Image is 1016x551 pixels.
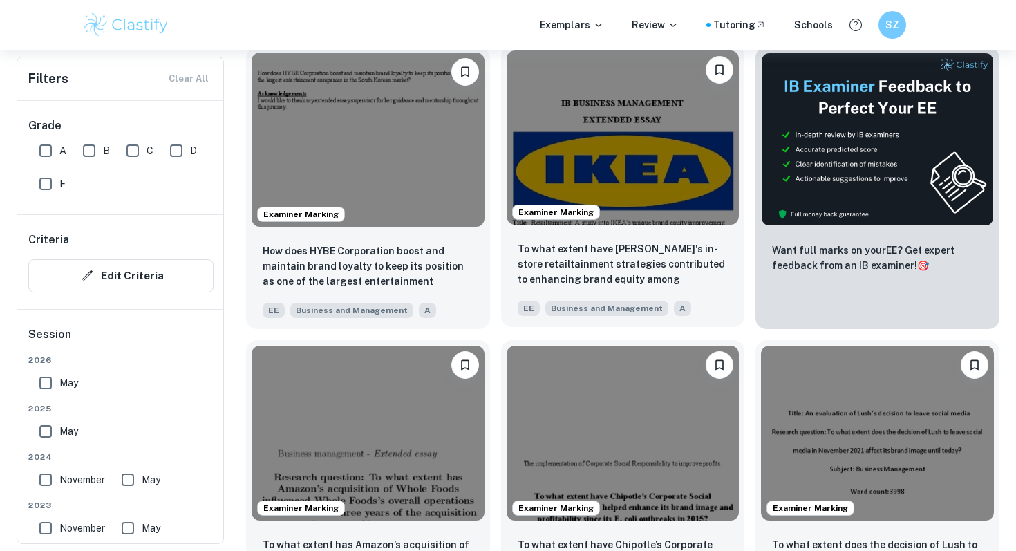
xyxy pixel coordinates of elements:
span: Business and Management [545,301,668,316]
button: Bookmark [961,351,988,379]
a: Tutoring [713,17,766,32]
span: E [59,176,66,192]
span: Examiner Marking [258,208,344,221]
a: Examiner MarkingBookmarkTo what extent have IKEA's in-store retailtainment strategies contributed... [501,47,745,329]
span: May [142,521,160,536]
img: Business and Management EE example thumbnail: To what extent does the decision of Lush [761,346,994,520]
span: 2023 [28,499,214,512]
button: Edit Criteria [28,259,214,292]
a: Examiner MarkingBookmarkHow does HYBE Corporation boost and maintain brand loyalty to keep its po... [246,47,490,329]
img: Business and Management EE example thumbnail: To what extent have Chipotle’s Corporate [507,346,740,520]
button: SZ [878,11,906,39]
p: Review [632,17,679,32]
h6: Grade [28,118,214,134]
span: B [103,143,110,158]
img: Business and Management EE example thumbnail: To what extent have IKEA's in-store reta [507,50,740,225]
span: November [59,472,105,487]
p: How does HYBE Corporation boost and maintain brand loyalty to keep its position as one of the lar... [263,243,473,290]
h6: SZ [885,17,901,32]
button: Bookmark [706,56,733,84]
span: 2025 [28,402,214,415]
img: Thumbnail [761,53,994,226]
p: Want full marks on your EE ? Get expert feedback from an IB examiner! [772,243,983,273]
span: A [59,143,66,158]
span: May [142,472,160,487]
a: ThumbnailWant full marks on yourEE? Get expert feedback from an IB examiner! [755,47,999,329]
p: Exemplars [540,17,604,32]
img: Business and Management EE example thumbnail: How does HYBE Corporation boost and main [252,53,485,227]
img: Clastify logo [82,11,170,39]
span: A [419,303,436,318]
span: D [190,143,197,158]
a: Schools [794,17,833,32]
span: May [59,424,78,439]
button: Bookmark [451,351,479,379]
span: November [59,521,105,536]
span: 🎯 [917,260,929,271]
span: Examiner Marking [258,502,344,514]
span: Examiner Marking [513,502,599,514]
h6: Session [28,326,214,354]
img: Business and Management EE example thumbnail: To what extent has Amazon’s acquisition [252,346,485,520]
button: Bookmark [706,351,733,379]
span: Examiner Marking [513,206,599,218]
p: To what extent have IKEA's in-store retailtainment strategies contributed to enhancing brand equi... [518,241,728,288]
span: EE [518,301,540,316]
span: 2026 [28,354,214,366]
span: Examiner Marking [767,502,854,514]
span: A [674,301,691,316]
h6: Filters [28,69,68,88]
button: Bookmark [451,58,479,86]
span: May [59,375,78,391]
span: EE [263,303,285,318]
span: C [147,143,153,158]
h6: Criteria [28,232,69,248]
span: 2024 [28,451,214,463]
button: Help and Feedback [844,13,867,37]
span: Business and Management [290,303,413,318]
